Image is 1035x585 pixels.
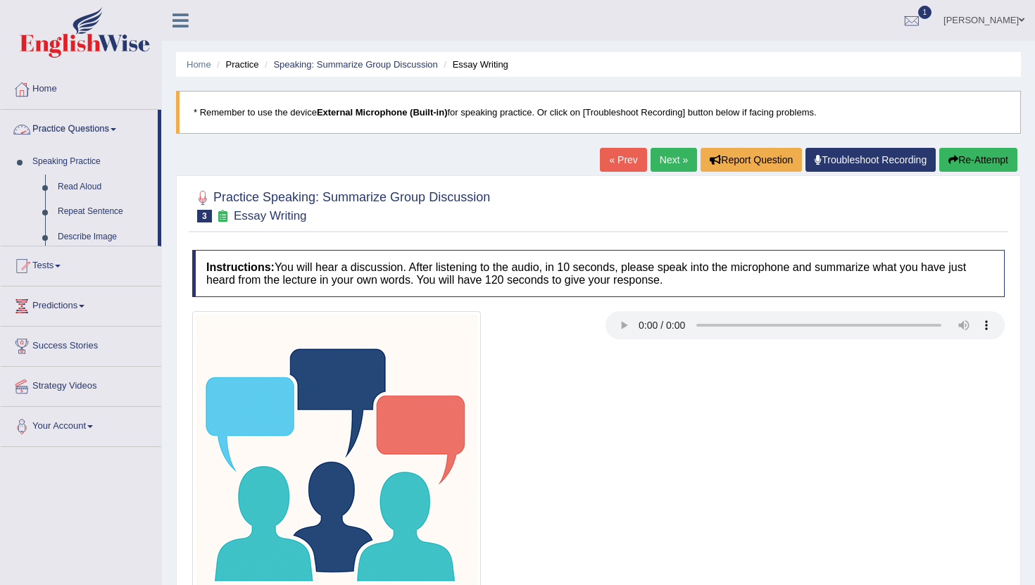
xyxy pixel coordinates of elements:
a: Home [187,59,211,70]
h4: You will hear a discussion. After listening to the audio, in 10 seconds, please speak into the mi... [192,250,1005,297]
a: Repeat Sentence [51,199,158,225]
h2: Practice Speaking: Summarize Group Discussion [192,187,490,222]
a: Next » [651,148,697,172]
button: Re-Attempt [939,148,1017,172]
a: « Prev [600,148,646,172]
a: Success Stories [1,327,161,362]
li: Practice [213,58,258,71]
a: Speaking: Summarize Group Discussion [273,59,437,70]
blockquote: * Remember to use the device for speaking practice. Or click on [Troubleshoot Recording] button b... [176,91,1021,134]
button: Report Question [701,148,802,172]
a: Troubleshoot Recording [805,148,936,172]
b: Instructions: [206,261,275,273]
a: Strategy Videos [1,367,161,402]
small: Essay Writing [234,209,307,222]
a: Your Account [1,407,161,442]
span: 1 [918,6,932,19]
a: Read Aloud [51,175,158,200]
li: Essay Writing [440,58,508,71]
span: 3 [197,210,212,222]
a: Predictions [1,287,161,322]
b: External Microphone (Built-in) [317,107,448,118]
small: Exam occurring question [215,210,230,223]
a: Describe Image [51,225,158,250]
a: Speaking Practice [26,149,158,175]
a: Tests [1,246,161,282]
a: Practice Questions [1,110,158,145]
a: Home [1,70,161,105]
